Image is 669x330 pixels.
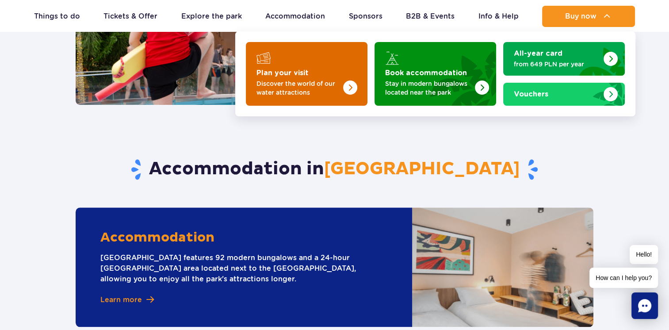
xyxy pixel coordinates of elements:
[503,42,625,76] a: All-year card
[246,42,367,106] a: Plan your visit
[385,69,467,77] strong: Book accommodation
[34,6,80,27] a: Things to do
[181,6,242,27] a: Explore the park
[256,79,343,97] p: Discover the world of our water attractions
[375,42,496,106] a: Book accommodation
[100,230,214,246] h3: Accommodation
[514,91,548,98] strong: Vouchers
[349,6,382,27] a: Sponsors
[514,60,600,69] p: from 649 PLN per year
[503,83,625,106] a: Vouchers
[589,268,658,288] span: How can I help you?
[542,6,635,27] button: Buy now
[631,292,658,319] div: Chat
[265,6,325,27] a: Accommodation
[514,50,562,57] strong: All-year card
[256,69,309,77] strong: Plan your visit
[565,12,596,20] span: Buy now
[100,295,154,305] a: Learn more
[76,158,593,181] h2: Accommodation in
[100,253,387,284] p: [GEOGRAPHIC_DATA] features 92 modern bungalows and a 24-hour [GEOGRAPHIC_DATA] area located next ...
[103,6,157,27] a: Tickets & Offer
[478,6,519,27] a: Info & Help
[324,158,520,180] span: [GEOGRAPHIC_DATA]
[100,295,142,305] span: Learn more
[385,79,471,97] p: Stay in modern bungalows located near the park
[630,245,658,264] span: Hello!
[406,6,455,27] a: B2B & Events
